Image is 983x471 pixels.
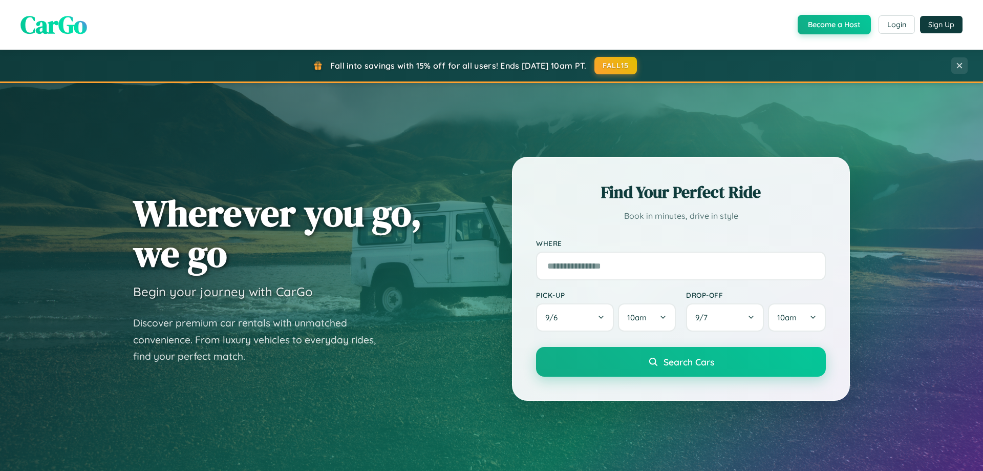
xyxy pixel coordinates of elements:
[536,291,676,299] label: Pick-up
[20,8,87,42] span: CarGo
[536,209,826,223] p: Book in minutes, drive in style
[133,284,313,299] h3: Begin your journey with CarGo
[330,60,587,71] span: Fall into savings with 15% off for all users! Ends [DATE] 10am PT.
[594,57,637,74] button: FALL15
[536,347,826,377] button: Search Cars
[686,303,764,332] button: 9/7
[798,15,871,34] button: Become a Host
[536,181,826,203] h2: Find Your Perfect Ride
[618,303,676,332] button: 10am
[686,291,826,299] label: Drop-off
[536,239,826,248] label: Where
[133,315,389,365] p: Discover premium car rentals with unmatched convenience. From luxury vehicles to everyday rides, ...
[879,15,915,34] button: Login
[920,16,963,33] button: Sign Up
[133,193,422,274] h1: Wherever you go, we go
[768,303,826,332] button: 10am
[545,313,563,322] span: 9 / 6
[664,356,714,367] span: Search Cars
[536,303,614,332] button: 9/6
[777,313,797,322] span: 10am
[627,313,647,322] span: 10am
[695,313,713,322] span: 9 / 7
